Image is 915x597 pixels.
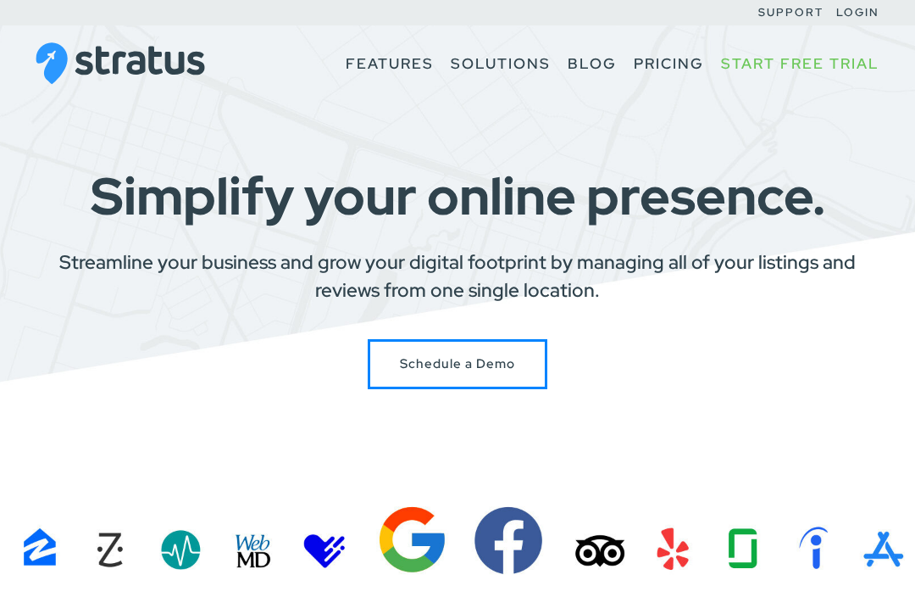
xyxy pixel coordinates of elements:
[568,47,617,79] a: Blog
[36,170,879,222] h1: Simplify your online presence.
[36,42,205,85] img: Stratus
[36,248,879,306] p: Streamline your business and grow your digital footprint by managing all of your listings and rev...
[346,47,434,79] a: Features
[337,25,879,102] nav: Primary
[721,47,879,79] a: Start Free Trial
[836,5,879,20] a: Login
[451,47,551,79] a: Solutions
[634,47,704,79] a: Pricing
[368,339,547,389] a: Schedule a Stratus Demo with Us
[758,5,823,20] a: Support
